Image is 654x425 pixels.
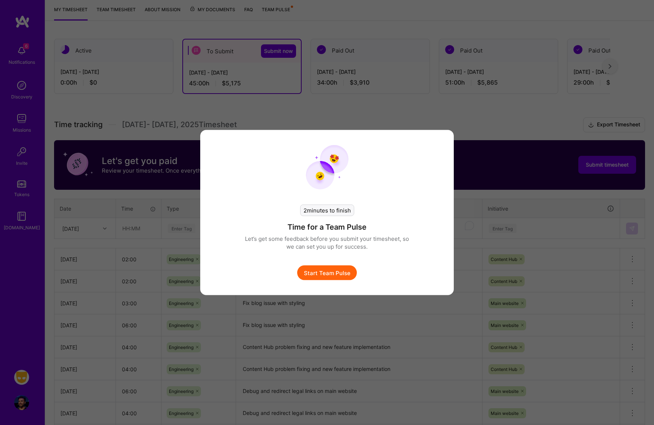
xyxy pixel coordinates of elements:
[297,265,357,280] button: Start Team Pulse
[245,235,409,251] p: Let’s get some feedback before you submit your timesheet, so we can set you up for success.
[300,205,354,216] div: 2 minutes to finish
[200,130,454,295] div: modal
[306,145,349,190] img: team pulse start
[287,222,367,232] h4: Time for a Team Pulse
